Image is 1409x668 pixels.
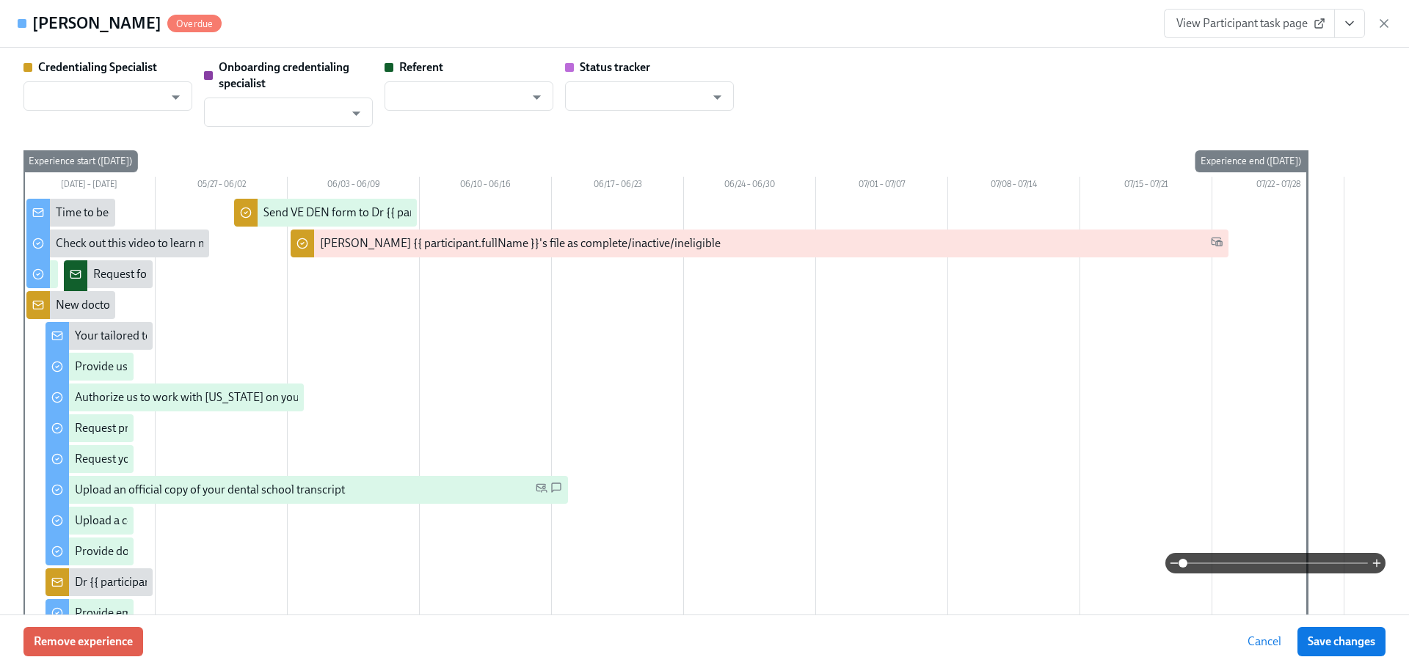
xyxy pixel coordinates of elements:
[706,86,729,109] button: Open
[536,482,547,499] span: Personal Email
[1334,9,1365,38] button: View task page
[1176,16,1322,31] span: View Participant task page
[219,60,349,90] strong: Onboarding credentialing specialist
[399,60,443,74] strong: Referent
[948,177,1080,196] div: 07/08 – 07/14
[75,605,351,621] div: Provide employment verification for 3 of the last 5 years
[32,12,161,34] h4: [PERSON_NAME]
[345,102,368,125] button: Open
[525,86,548,109] button: Open
[1237,627,1292,656] button: Cancel
[288,177,420,196] div: 06/03 – 06/09
[56,235,301,252] div: Check out this video to learn more about the OCC
[167,18,222,29] span: Overdue
[1211,235,1223,252] span: Work Email
[320,235,721,252] div: [PERSON_NAME] {{ participant.fullName }}'s file as complete/inactive/ineligible
[75,328,352,344] div: Your tailored to-do list for [US_STATE] licensing process
[38,60,157,74] strong: Credentialing Specialist
[75,359,412,375] div: Provide us with some extra info for the [US_STATE] state application
[23,627,143,656] button: Remove experience
[1080,177,1212,196] div: 07/15 – 07/21
[23,150,138,172] div: Experience start ([DATE])
[34,634,133,649] span: Remove experience
[75,513,256,529] div: Upload a copy of your BLS certificate
[75,389,338,405] div: Authorize us to work with [US_STATE] on your behalf
[75,574,418,590] div: Dr {{ participant.fullName }} sent [US_STATE] licensing requirements
[56,205,305,221] div: Time to begin your [US_STATE] license application
[580,60,650,74] strong: Status tracker
[420,177,552,196] div: 06/10 – 06/16
[552,177,684,196] div: 06/17 – 06/23
[56,297,416,313] div: New doctor enrolled in OCC licensure process: {{ participant.fullName }}
[75,482,345,498] div: Upload an official copy of your dental school transcript
[75,420,426,436] div: Request proof of your {{ participant.regionalExamPassed }} test scores
[1212,177,1344,196] div: 07/22 – 07/28
[1297,627,1386,656] button: Save changes
[684,177,816,196] div: 06/24 – 06/30
[164,86,187,109] button: Open
[550,482,562,499] span: SMS
[1308,634,1375,649] span: Save changes
[263,205,563,221] div: Send VE DEN form to Dr {{ participant.fullName }}'s referent
[156,177,288,196] div: 05/27 – 06/02
[93,266,435,282] div: Request for employment verification for Dr {{ participant.fullName }}
[816,177,948,196] div: 07/01 – 07/07
[75,451,214,467] div: Request your JCDNE scores
[1164,9,1335,38] a: View Participant task page
[75,543,327,559] div: Provide documentation of your military experience
[1248,634,1281,649] span: Cancel
[23,177,156,196] div: [DATE] – [DATE]
[1195,150,1307,172] div: Experience end ([DATE])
